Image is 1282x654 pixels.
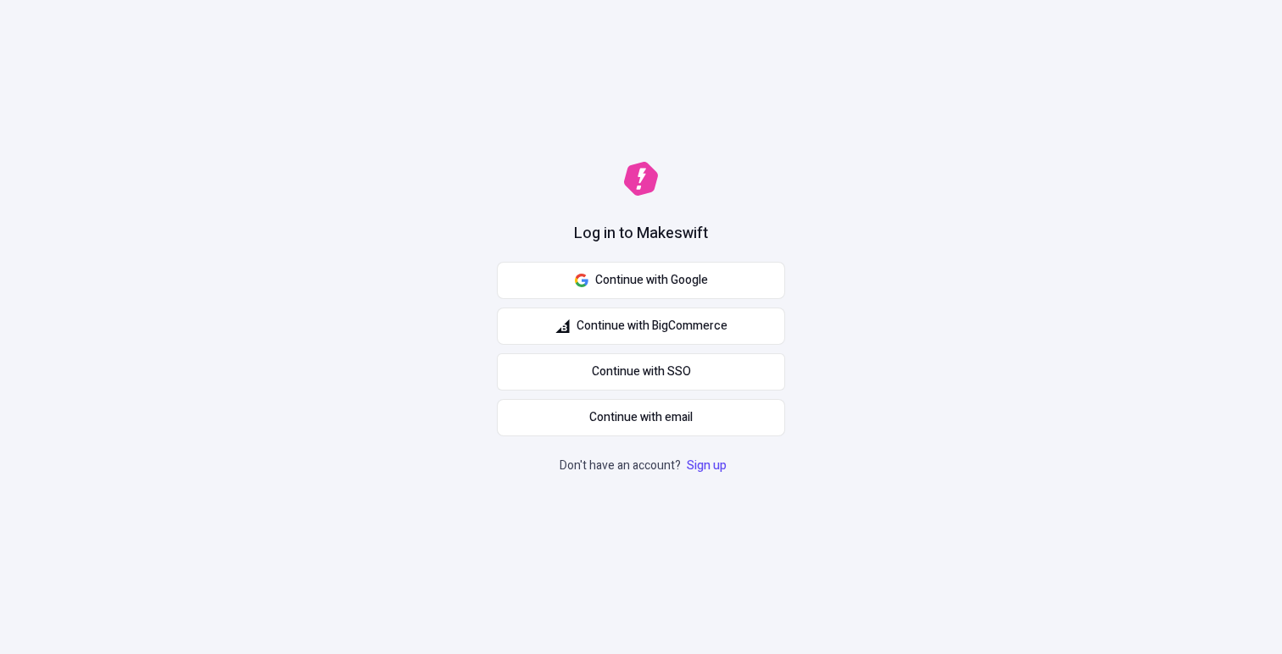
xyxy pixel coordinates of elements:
[683,457,730,474] a: Sign up
[497,399,785,436] button: Continue with email
[589,408,693,427] span: Continue with email
[595,271,708,290] span: Continue with Google
[560,457,730,475] p: Don't have an account?
[497,353,785,391] a: Continue with SSO
[497,262,785,299] button: Continue with Google
[497,308,785,345] button: Continue with BigCommerce
[574,223,708,245] h1: Log in to Makeswift
[577,317,727,335] span: Continue with BigCommerce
